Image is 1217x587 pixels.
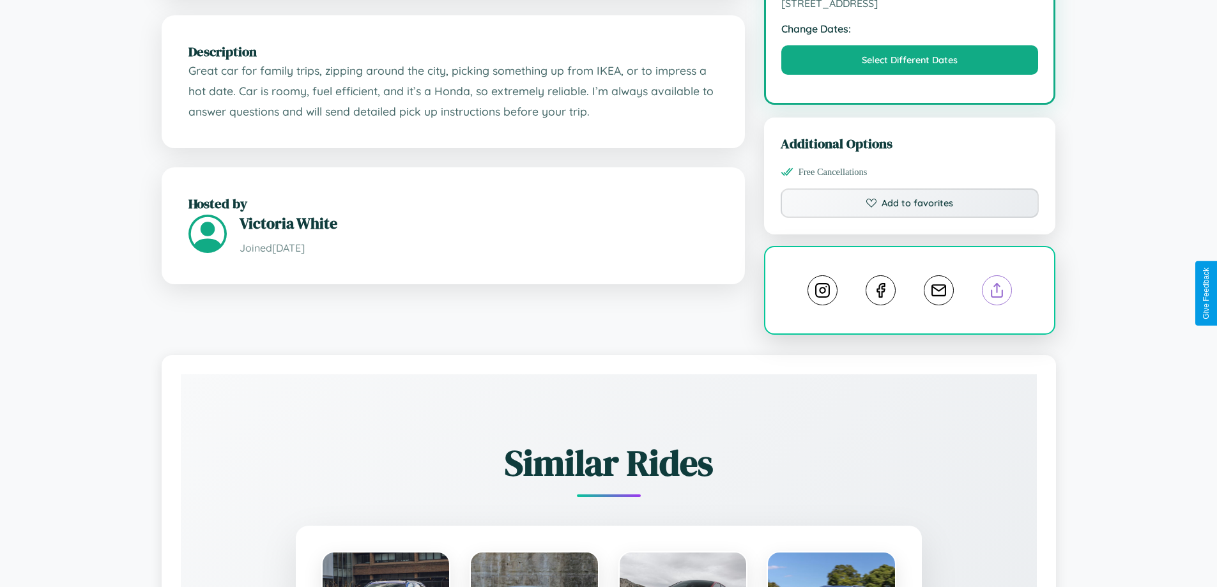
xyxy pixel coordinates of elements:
[799,167,868,178] span: Free Cancellations
[188,194,718,213] h2: Hosted by
[781,134,1039,153] h3: Additional Options
[240,213,718,234] h3: Victoria White
[781,22,1039,35] strong: Change Dates:
[188,61,718,121] p: Great car for family trips, zipping around the city, picking something up from IKEA, or to impres...
[781,188,1039,218] button: Add to favorites
[781,45,1039,75] button: Select Different Dates
[1202,268,1211,319] div: Give Feedback
[226,438,992,487] h2: Similar Rides
[188,42,718,61] h2: Description
[240,239,718,257] p: Joined [DATE]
